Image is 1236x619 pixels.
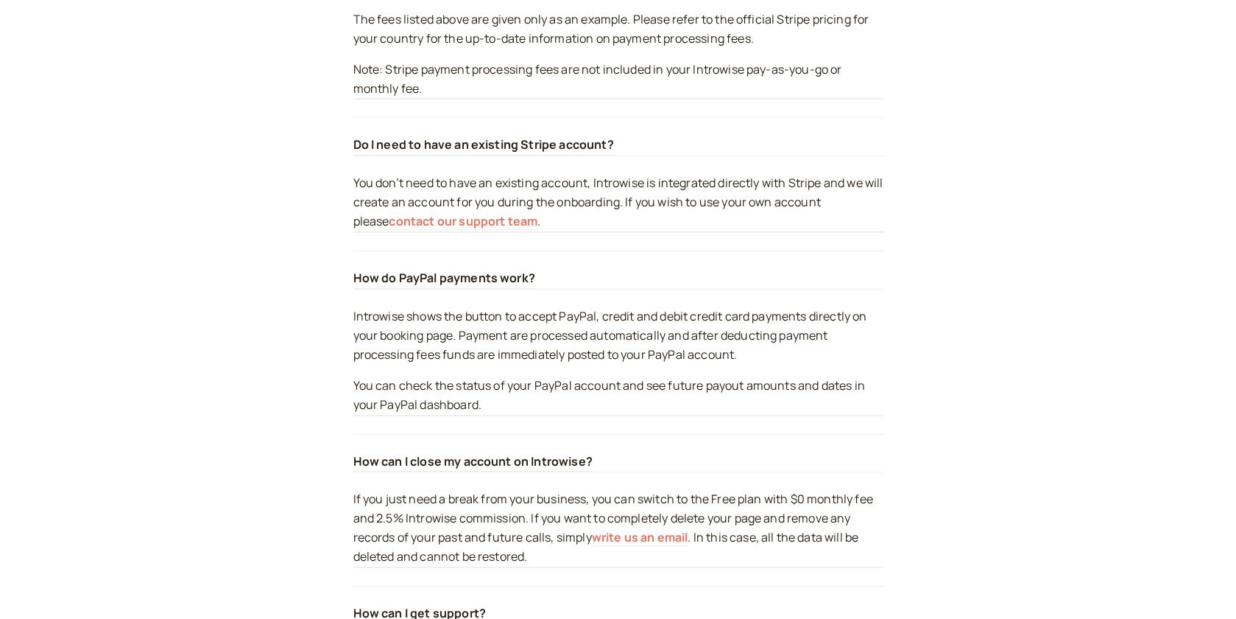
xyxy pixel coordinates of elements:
a: How can I close my account on Introwise? [353,452,883,473]
a: How do PayPal payments work? [353,269,883,290]
h4: Do I need to have an existing Stripe account? [353,136,614,155]
iframe: Chat Widget [1162,548,1236,619]
a: Do I need to have an existing Stripe account? [353,136,883,156]
h4: How do PayPal payments work? [353,269,535,289]
p: You don’t need to have an existing account, Introwise is integrated directly with Stripe and we w... [353,174,883,232]
p: If you just need a break from your business, you can switch to the Free plan with $0 monthly fee ... [353,490,883,567]
p: Note: Stripe payment processing fees are not included in your Introwise pay-as-you-go or monthly ... [353,60,883,99]
a: contact our support team [389,213,537,230]
p: The fees listed above are given only as an example. Please refer to the official Stripe pricing f... [353,10,883,49]
p: You can check the status of your PayPal account and see future payout amounts and dates in your P... [353,377,883,416]
a: write us an email [592,529,688,546]
p: Introwise shows the button to accept PayPal, credit and debit credit card payments directly on yo... [353,307,883,365]
h4: How can I close my account on Introwise? [353,452,593,472]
